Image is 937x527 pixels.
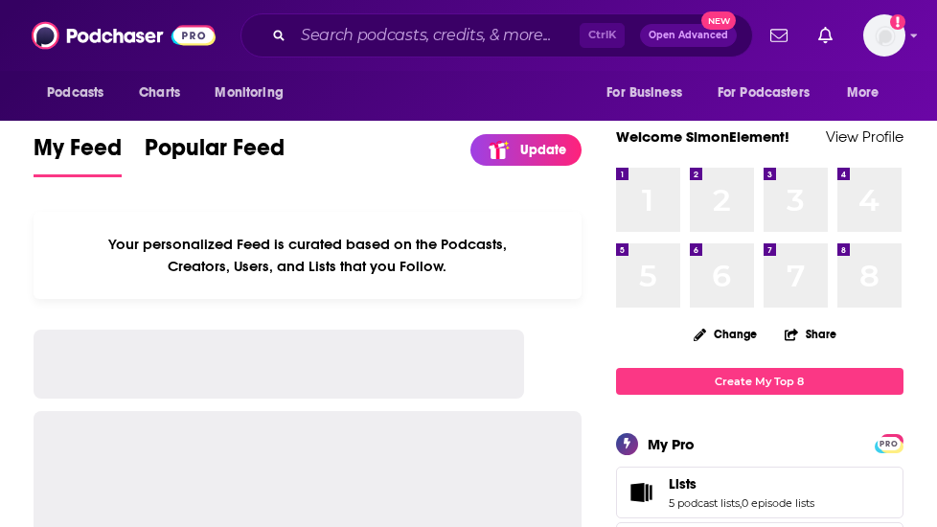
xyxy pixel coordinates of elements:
[878,435,901,449] a: PRO
[34,212,581,299] div: Your personalized Feed is curated based on the Podcasts, Creators, Users, and Lists that you Follow.
[616,467,903,518] span: Lists
[863,14,905,57] span: Logged in as SimonElement
[47,80,103,106] span: Podcasts
[742,496,814,510] a: 0 episode lists
[34,133,122,173] span: My Feed
[718,80,810,106] span: For Podcasters
[763,19,795,52] a: Show notifications dropdown
[623,479,661,506] a: Lists
[648,435,695,453] div: My Pro
[669,475,697,493] span: Lists
[470,134,582,166] a: Update
[682,322,768,346] button: Change
[863,14,905,57] img: User Profile
[863,14,905,57] button: Show profile menu
[811,19,840,52] a: Show notifications dropdown
[616,127,789,146] a: Welcome SimonElement!
[740,496,742,510] span: ,
[201,75,308,111] button: open menu
[139,80,180,106] span: Charts
[834,75,903,111] button: open menu
[145,133,285,177] a: Popular Feed
[701,11,736,30] span: New
[616,368,903,394] a: Create My Top 8
[593,75,706,111] button: open menu
[240,13,753,57] div: Search podcasts, credits, & more...
[669,496,740,510] a: 5 podcast lists
[32,17,216,54] img: Podchaser - Follow, Share and Rate Podcasts
[606,80,682,106] span: For Business
[705,75,837,111] button: open menu
[649,31,728,40] span: Open Advanced
[669,475,814,493] a: Lists
[580,23,625,48] span: Ctrl K
[126,75,192,111] a: Charts
[847,80,880,106] span: More
[890,14,905,30] svg: Add a profile image
[826,127,903,146] a: View Profile
[878,437,901,451] span: PRO
[34,133,122,177] a: My Feed
[784,315,837,353] button: Share
[34,75,128,111] button: open menu
[293,20,580,51] input: Search podcasts, credits, & more...
[520,142,566,158] p: Update
[640,24,737,47] button: Open AdvancedNew
[145,133,285,173] span: Popular Feed
[215,80,283,106] span: Monitoring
